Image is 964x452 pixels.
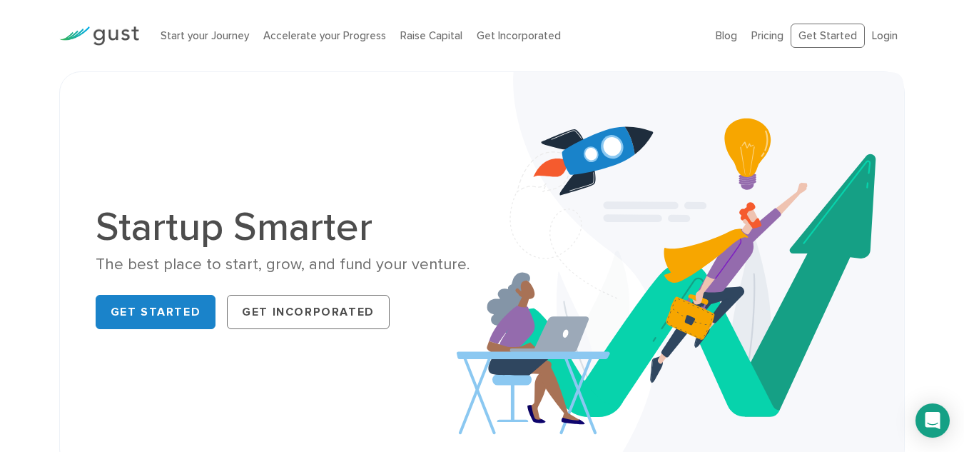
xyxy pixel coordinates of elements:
[96,207,472,247] h1: Startup Smarter
[400,29,462,42] a: Raise Capital
[263,29,386,42] a: Accelerate your Progress
[227,295,390,329] a: Get Incorporated
[751,29,783,42] a: Pricing
[477,29,561,42] a: Get Incorporated
[791,24,865,49] a: Get Started
[872,29,898,42] a: Login
[59,26,139,46] img: Gust Logo
[915,403,950,438] div: Open Intercom Messenger
[161,29,249,42] a: Start your Journey
[96,295,216,329] a: Get Started
[716,29,737,42] a: Blog
[96,254,472,275] div: The best place to start, grow, and fund your venture.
